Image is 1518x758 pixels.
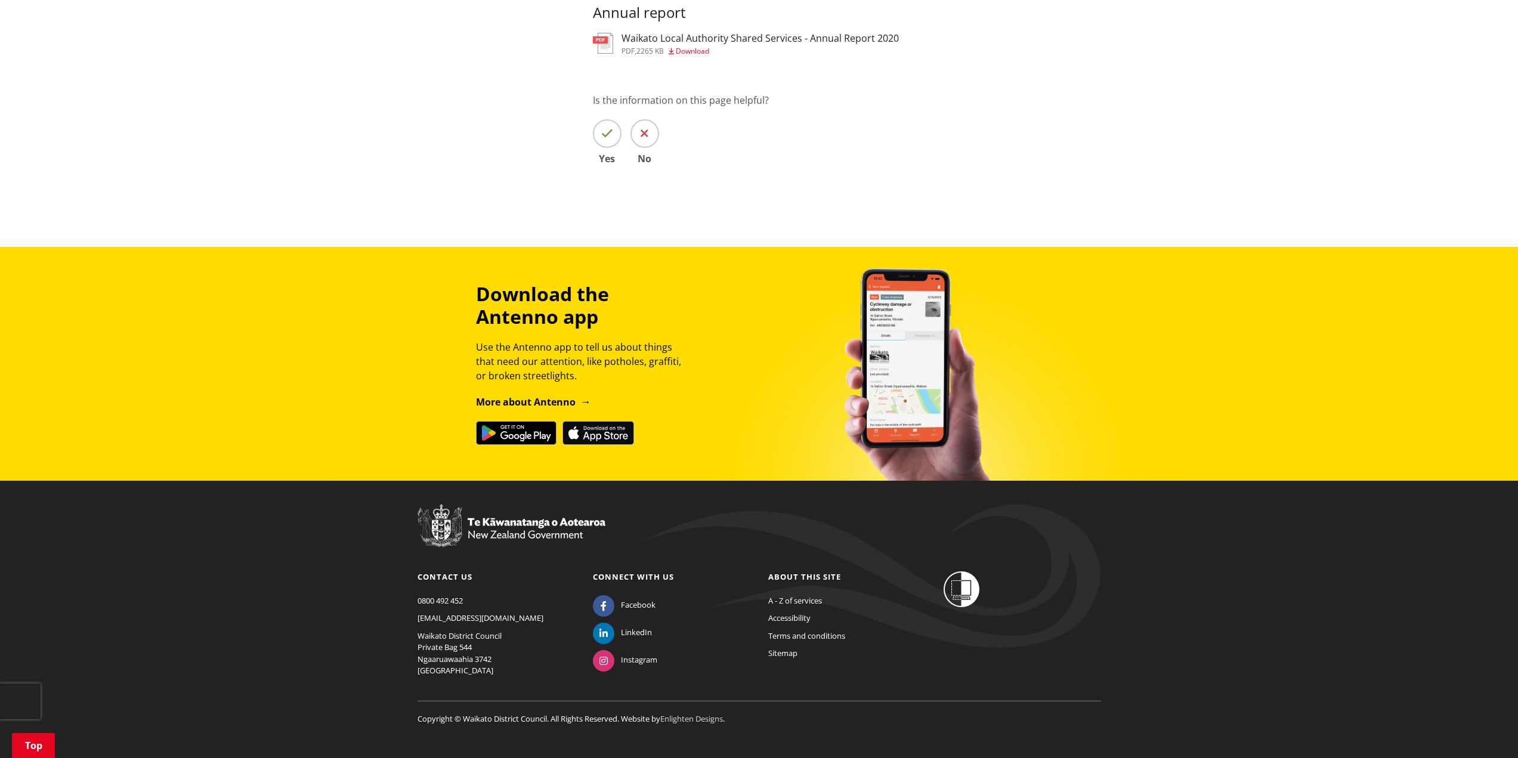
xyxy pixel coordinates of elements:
[418,612,543,623] a: [EMAIL_ADDRESS][DOMAIN_NAME]
[768,630,845,641] a: Terms and conditions
[418,701,1101,725] p: Copyright © Waikato District Council. All Rights Reserved. Website by .
[768,648,797,658] a: Sitemap
[622,33,899,44] h3: Waikato Local Authority Shared Services - Annual Report 2020
[12,733,55,758] a: Top
[768,571,841,582] a: About this site
[593,93,1101,107] p: Is the information on this page helpful?
[418,532,605,543] a: New Zealand Government
[621,654,657,666] span: Instagram
[622,46,635,56] span: pdf
[593,33,613,54] img: document-pdf.svg
[660,713,723,724] a: Enlighten Designs
[418,505,605,547] img: New Zealand Government
[593,33,899,54] a: Waikato Local Authority Shared Services - Annual Report 2020 pdf,2265 KB Download
[593,627,652,638] a: LinkedIn
[593,571,674,582] a: Connect with us
[768,595,822,606] a: A - Z of services
[1463,708,1506,751] iframe: Messenger Launcher
[418,630,575,677] p: Waikato District Council Private Bag 544 Ngaaruawaahia 3742 [GEOGRAPHIC_DATA]
[476,283,692,329] h3: Download the Antenno app
[636,46,664,56] span: 2265 KB
[768,612,811,623] a: Accessibility
[593,4,1101,21] h3: Annual report
[593,599,656,610] a: Facebook
[418,571,472,582] a: Contact us
[621,627,652,639] span: LinkedIn
[476,395,591,409] a: More about Antenno
[630,154,659,163] span: No
[621,599,656,611] span: Facebook
[622,48,899,55] div: ,
[593,654,657,665] a: Instagram
[676,46,709,56] span: Download
[476,340,692,383] p: Use the Antenno app to tell us about things that need our attention, like potholes, graffiti, or ...
[562,421,634,445] img: Download on the App Store
[418,595,463,606] a: 0800 492 452
[593,154,622,163] span: Yes
[944,571,979,607] img: Shielded
[476,421,557,445] img: Get it on Google Play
